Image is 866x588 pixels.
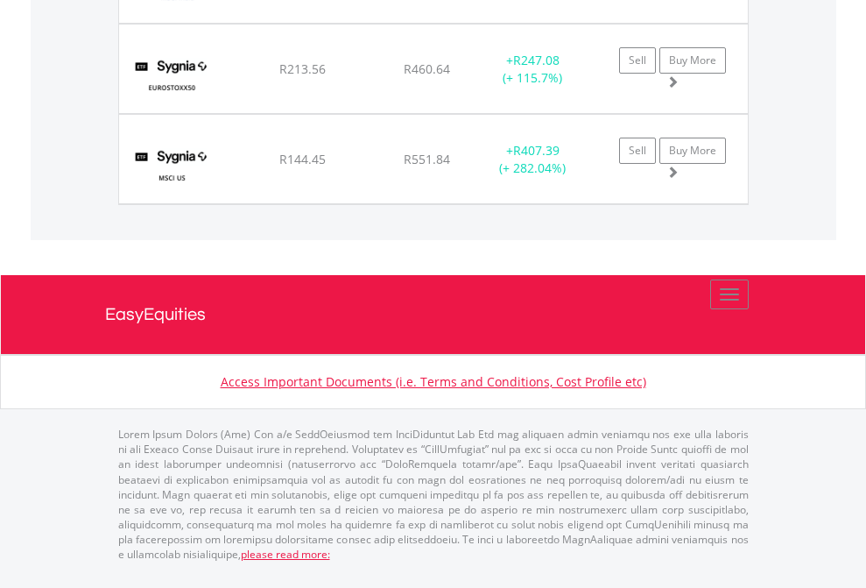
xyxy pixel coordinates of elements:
[404,151,450,167] span: R551.84
[513,52,560,68] span: R247.08
[241,547,330,562] a: please read more:
[478,52,588,87] div: + (+ 115.7%)
[279,60,326,77] span: R213.56
[279,151,326,167] span: R144.45
[513,142,560,159] span: R407.39
[221,373,646,390] a: Access Important Documents (i.e. Terms and Conditions, Cost Profile etc)
[404,60,450,77] span: R460.64
[118,427,749,562] p: Lorem Ipsum Dolors (Ame) Con a/e SeddOeiusmod tem InciDiduntut Lab Etd mag aliquaen admin veniamq...
[619,138,656,164] a: Sell
[105,275,762,354] a: EasyEquities
[619,47,656,74] a: Sell
[128,46,216,109] img: EQU.ZA.SYGEU.png
[659,47,726,74] a: Buy More
[128,137,216,199] img: EQU.ZA.SYGUS.png
[659,138,726,164] a: Buy More
[478,142,588,177] div: + (+ 282.04%)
